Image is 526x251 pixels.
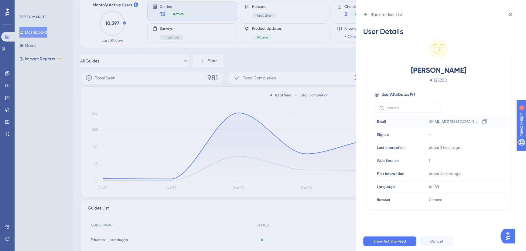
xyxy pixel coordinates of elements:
div: User Details [363,27,514,36]
button: Show Activity Feed [363,236,416,246]
span: 1 [429,158,430,163]
span: Signup [377,132,389,137]
span: Cancel [430,239,443,244]
time: about 3 hours ago [429,146,460,150]
span: Show Activity Feed [374,239,406,244]
span: [PERSON_NAME] [385,65,492,75]
span: pt-BR [429,184,439,189]
span: Last Interaction [377,145,405,150]
button: Cancel [420,236,453,246]
span: Language [377,184,395,189]
iframe: UserGuiding AI Assistant Launcher [500,227,519,245]
span: Chrome [429,197,442,202]
span: Email [377,119,386,124]
input: Search [387,106,436,110]
span: Need Help? [14,2,38,9]
span: First Interaction [377,171,404,176]
time: about 4 hours ago [429,172,460,176]
span: [EMAIL_ADDRESS][DOMAIN_NAME] [429,119,480,124]
span: User Attributes ( 9 ) [381,91,415,98]
span: # 1125200 [385,76,492,84]
div: 1 [42,3,44,8]
div: Back to User List [371,11,402,18]
span: Browser [377,197,390,202]
span: - [429,132,431,137]
span: Web Session [377,158,399,163]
